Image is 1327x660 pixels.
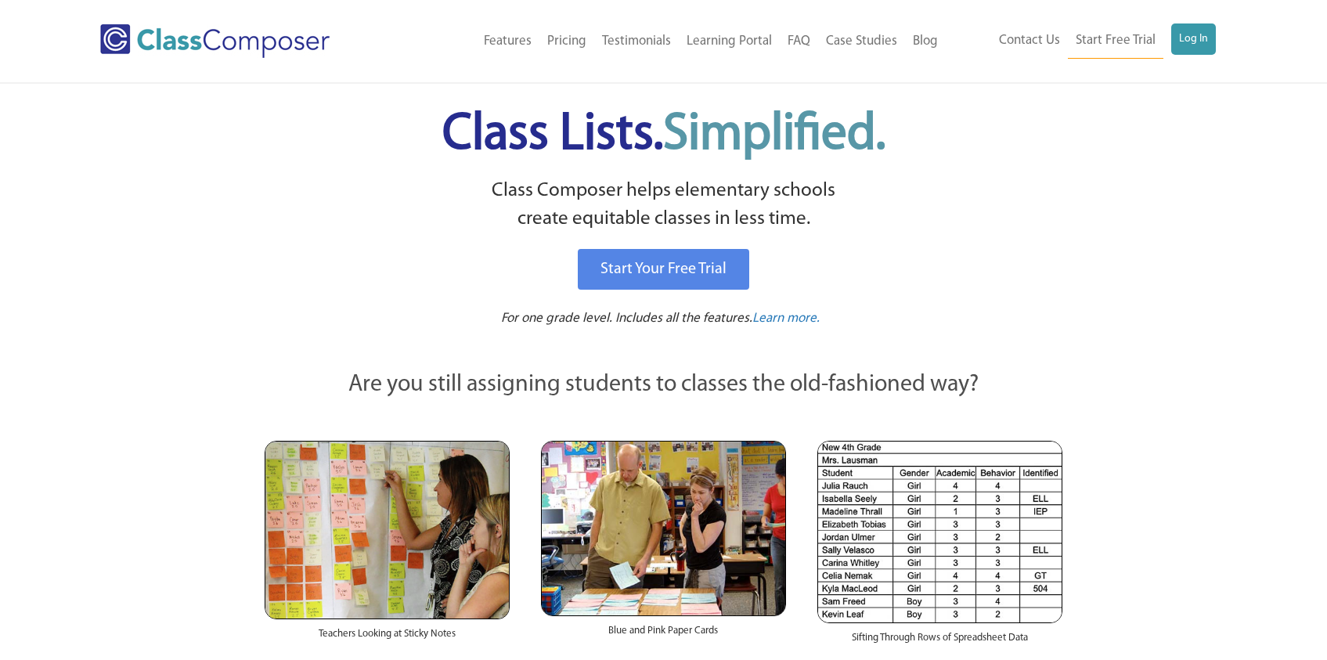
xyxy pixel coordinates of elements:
[1171,23,1216,55] a: Log In
[991,23,1068,58] a: Contact Us
[501,312,752,325] span: For one grade level. Includes all the features.
[594,24,679,59] a: Testimonials
[780,24,818,59] a: FAQ
[663,110,885,160] span: Simplified.
[265,368,1063,402] p: Are you still assigning students to classes the old-fashioned way?
[578,249,749,290] a: Start Your Free Trial
[817,441,1062,623] img: Spreadsheets
[541,616,786,654] div: Blue and Pink Paper Cards
[265,619,510,657] div: Teachers Looking at Sticky Notes
[476,24,539,59] a: Features
[539,24,594,59] a: Pricing
[752,312,820,325] span: Learn more.
[265,441,510,619] img: Teachers Looking at Sticky Notes
[541,441,786,615] img: Blue and Pink Paper Cards
[442,110,885,160] span: Class Lists.
[905,24,946,59] a: Blog
[679,24,780,59] a: Learning Portal
[600,261,727,277] span: Start Your Free Trial
[1068,23,1163,59] a: Start Free Trial
[946,23,1216,59] nav: Header Menu
[394,24,946,59] nav: Header Menu
[100,24,330,58] img: Class Composer
[262,177,1066,234] p: Class Composer helps elementary schools create equitable classes in less time.
[752,309,820,329] a: Learn more.
[818,24,905,59] a: Case Studies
